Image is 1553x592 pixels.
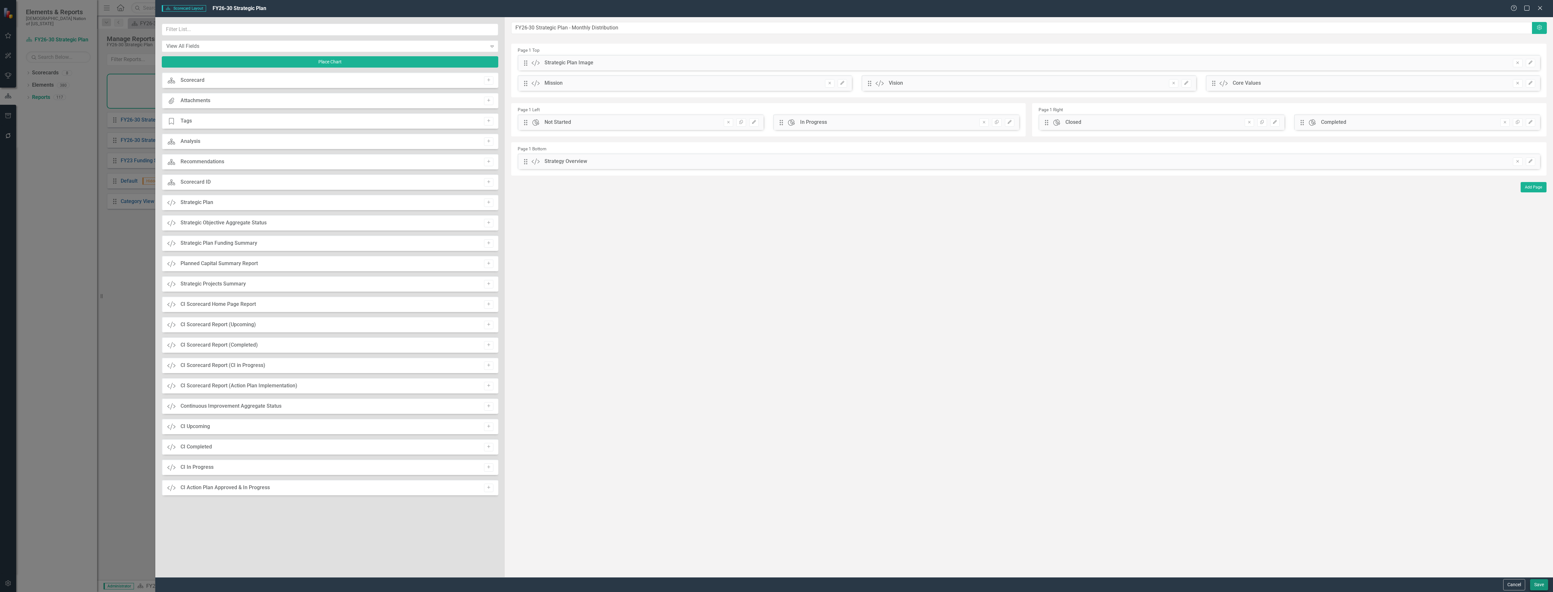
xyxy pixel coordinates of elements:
[545,59,593,67] div: Strategic Plan Image
[1321,119,1346,126] div: Completed
[800,119,827,126] div: In Progress
[1233,80,1261,87] div: Core Values
[1065,119,1081,126] div: Closed
[181,362,265,369] div: CI Scorecard Report (CI in Progress)
[181,117,192,125] div: Tags
[181,301,256,308] div: CI Scorecard Home Page Report
[518,48,540,53] small: Page 1 Top
[181,382,297,390] div: CI Scorecard Report (Action Plan Implementation)
[181,77,204,84] div: Scorecard
[1530,579,1548,590] button: Save
[545,119,571,126] div: Not Started
[181,423,210,430] div: CI Upcoming
[181,178,211,186] div: Scorecard ID
[181,97,210,104] div: Attachments
[181,260,258,267] div: Planned Capital Summary Report
[1521,182,1547,192] button: Add Page
[181,484,270,491] div: CI Action Plan Approved & In Progress
[181,219,267,227] div: Strategic Objective Aggregate Status
[1503,579,1525,590] button: Cancel
[181,443,212,451] div: CI Completed
[181,321,256,328] div: CI Scorecard Report (Upcoming)
[181,158,224,166] div: Recommendations
[545,158,587,165] div: Strategy Overview
[166,42,487,50] div: View All Fields
[162,56,498,68] button: Place Chart
[518,146,546,151] small: Page 1 Bottom
[213,5,266,11] span: FY26-30 Strategic Plan
[889,80,903,87] div: Vision
[545,80,563,87] div: Mission
[162,24,498,36] input: Filter List...
[1039,107,1063,112] small: Page 1 Right
[181,280,246,288] div: Strategic Projects Summary
[181,341,258,349] div: CI Scorecard Report (Completed)
[162,5,206,12] span: Scorecard Layout
[181,199,213,206] div: Strategic Plan
[181,464,214,471] div: CI In Progress
[518,107,540,112] small: Page 1 Left
[511,22,1533,34] input: Layout Name
[181,138,200,145] div: Analysis
[181,240,257,247] div: Strategic Plan Funding Summary
[181,403,281,410] div: Continuous Improvement Aggregate Status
